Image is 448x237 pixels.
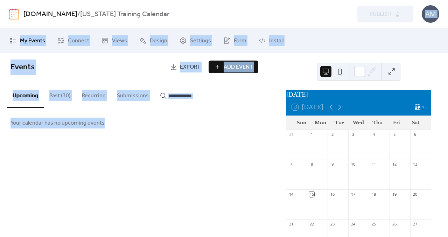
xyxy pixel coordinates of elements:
span: Install [269,37,283,45]
div: Fri [387,116,406,130]
span: Settings [190,37,211,45]
div: 15 [309,191,314,197]
a: Views [96,31,132,50]
div: 1 [309,132,314,137]
div: 21 [288,222,294,227]
span: Design [150,37,167,45]
div: Tue [330,116,349,130]
a: [DOMAIN_NAME] [23,8,77,21]
div: 19 [392,191,397,197]
div: 18 [371,191,376,197]
div: 23 [330,222,335,227]
a: My Events [4,31,50,50]
div: 24 [350,222,356,227]
div: Mon [311,116,330,130]
a: Design [134,31,173,50]
div: 22 [309,222,314,227]
div: 12 [392,162,397,167]
a: Export [165,61,206,73]
div: Thu [368,116,387,130]
button: Recurring [76,81,111,107]
span: Views [112,37,127,45]
span: Export [180,63,201,71]
button: Upcoming [7,81,44,108]
a: Install [253,31,289,50]
div: 8 [309,162,314,167]
div: 11 [371,162,376,167]
span: Form [234,37,246,45]
div: 27 [412,222,418,227]
button: Add Event [209,61,258,73]
div: 14 [288,191,294,197]
div: 7 [288,162,294,167]
div: 26 [392,222,397,227]
span: My Events [20,37,45,45]
div: 20 [412,191,418,197]
div: 9 [330,162,335,167]
button: Submissions [111,81,154,107]
div: 6 [412,132,418,137]
span: Events [10,60,35,75]
a: Settings [174,31,216,50]
a: Connect [52,31,94,50]
img: logo [9,8,19,20]
b: [US_STATE] Training Calendar [80,8,169,21]
div: Sat [406,116,425,130]
div: 31 [288,132,294,137]
a: Form [218,31,252,50]
span: Connect [68,37,89,45]
div: 4 [371,132,376,137]
div: 17 [350,191,356,197]
div: 3 [350,132,356,137]
div: 25 [371,222,376,227]
div: 13 [412,162,418,167]
div: Sun [292,116,311,130]
div: Wed [349,116,368,130]
div: 16 [330,191,335,197]
div: [DATE] [286,90,431,99]
button: Past (30) [44,81,76,107]
b: / [77,8,80,21]
div: 5 [392,132,397,137]
div: 10 [350,162,356,167]
div: 2 [330,132,335,137]
div: AM [422,5,439,23]
span: Add Event [224,63,253,71]
span: Your calendar has no upcoming events [10,119,105,127]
